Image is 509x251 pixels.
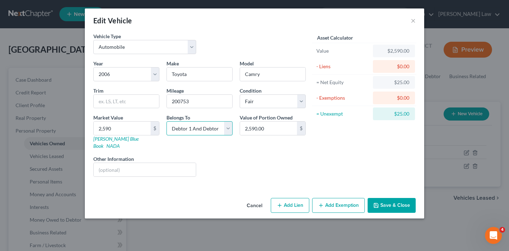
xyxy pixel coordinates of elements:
[151,122,159,135] div: $
[379,110,409,117] div: $25.00
[167,68,232,81] input: ex. Nissan
[93,87,104,94] label: Trim
[93,16,132,25] div: Edit Vehicle
[316,63,370,70] div: - Liens
[297,122,305,135] div: $
[240,114,293,121] label: Value of Portion Owned
[316,47,370,54] div: Value
[240,87,262,94] label: Condition
[94,95,159,108] input: ex. LS, LT, etc
[316,110,370,117] div: = Unexempt
[271,198,309,213] button: Add Lien
[93,60,103,67] label: Year
[368,198,416,213] button: Save & Close
[240,60,254,67] label: Model
[312,198,365,213] button: Add Exemption
[379,63,409,70] div: $0.00
[379,94,409,101] div: $0.00
[499,227,505,233] span: 4
[166,115,190,121] span: Belongs To
[93,155,134,163] label: Other Information
[93,33,121,40] label: Vehicle Type
[379,79,409,86] div: $25.00
[316,79,370,86] div: = Net Equity
[240,122,297,135] input: 0.00
[379,47,409,54] div: $2,590.00
[411,16,416,25] button: ×
[241,199,268,213] button: Cancel
[316,94,370,101] div: - Exemptions
[106,143,120,149] a: NADA
[240,68,305,81] input: ex. Altima
[166,60,179,66] span: Make
[93,114,123,121] label: Market Value
[93,136,139,149] a: [PERSON_NAME] Blue Book
[94,163,196,176] input: (optional)
[485,227,502,244] iframe: Intercom live chat
[166,87,184,94] label: Mileage
[317,34,353,41] label: Asset Calculator
[167,95,232,108] input: --
[94,122,151,135] input: 0.00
